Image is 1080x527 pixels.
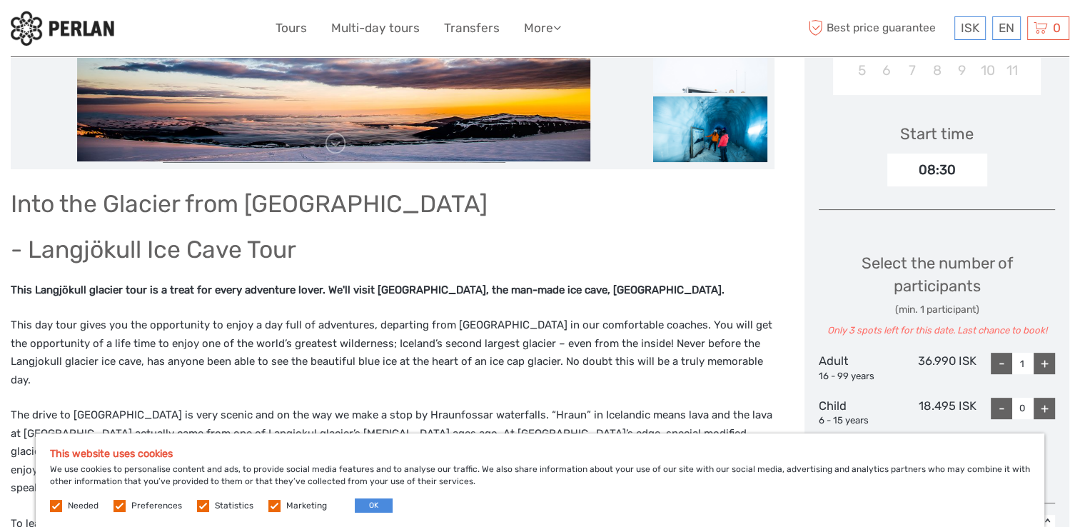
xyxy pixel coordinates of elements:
[1034,353,1055,374] div: +
[68,500,99,512] label: Needed
[131,500,182,512] label: Preferences
[20,25,161,36] p: We're away right now. Please check back later!
[819,398,897,428] div: Child
[286,500,327,512] label: Marketing
[50,448,1030,460] h5: This website uses cookies
[1051,21,1063,35] span: 0
[874,59,899,82] div: Choose Monday, October 6th, 2025
[11,11,114,46] img: 288-6a22670a-0f57-43d8-a107-52fbc9b92f2c_logo_small.jpg
[653,96,767,173] img: 3f902d68b7e440dfbfefbc9f1aa5903a.jpeg
[819,324,1055,338] div: Only 3 spots left for this date. Last chance to book!
[276,18,307,39] a: Tours
[992,16,1021,40] div: EN
[1000,59,1025,82] div: Choose Saturday, October 11th, 2025
[819,353,897,383] div: Adult
[36,433,1044,527] div: We use cookies to personalise content and ads, to provide social media features and to analyse ou...
[898,353,976,383] div: 36.990 ISK
[11,235,774,264] h1: - Langjökull Ice Cave Tour
[819,414,897,428] div: 6 - 15 years
[444,18,500,39] a: Transfers
[355,498,393,513] button: OK
[899,59,924,82] div: Choose Tuesday, October 7th, 2025
[924,59,949,82] div: Choose Wednesday, October 8th, 2025
[215,500,253,512] label: Statistics
[819,303,1055,317] div: (min. 1 participant)
[991,398,1012,419] div: -
[974,59,999,82] div: Choose Friday, October 10th, 2025
[164,22,181,39] button: Open LiveChat chat widget
[819,252,1055,338] div: Select the number of participants
[331,18,420,39] a: Multi-day tours
[11,406,774,498] p: The drive to [GEOGRAPHIC_DATA] is very scenic and on the way we make a stop by Hraunfossar waterf...
[898,398,976,428] div: 18.495 ISK
[11,189,774,219] h1: Into the Glacier from [GEOGRAPHIC_DATA]
[11,283,725,296] strong: This Langjökull glacier tour is a treat for every adventure lover. We'll visit [GEOGRAPHIC_DATA],...
[524,18,561,39] a: More
[949,59,974,82] div: Choose Thursday, October 9th, 2025
[961,21,979,35] span: ISK
[804,16,951,40] span: Best price guarantee
[900,123,974,145] div: Start time
[887,154,987,186] div: 08:30
[991,353,1012,374] div: -
[11,316,774,389] p: This day tour gives you the opportunity to enjoy a day full of adventures, departing from [GEOGRA...
[819,370,897,383] div: 16 - 99 years
[1034,398,1055,419] div: +
[849,59,874,82] div: Choose Sunday, October 5th, 2025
